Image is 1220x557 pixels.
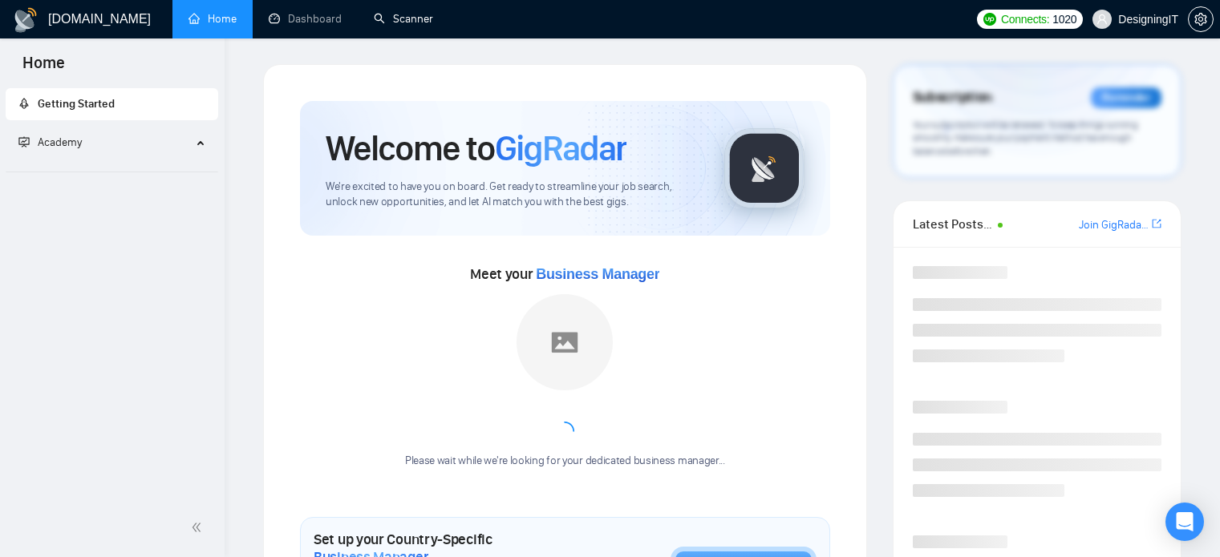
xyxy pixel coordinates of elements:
[983,13,996,26] img: upwork-logo.png
[6,88,218,120] li: Getting Started
[374,12,433,26] a: searchScanner
[38,97,115,111] span: Getting Started
[724,128,805,208] img: gigradar-logo.png
[1096,14,1108,25] span: user
[1152,217,1161,230] span: export
[18,136,30,147] span: fund-projection-screen
[1001,10,1049,28] span: Connects:
[913,84,992,111] span: Subscription
[536,266,659,282] span: Business Manager
[13,7,39,33] img: logo
[1091,87,1161,108] div: Reminder
[269,12,342,26] a: dashboardDashboard
[188,12,237,26] a: homeHome
[326,127,626,170] h1: Welcome to
[1079,216,1149,234] a: Join GigRadar Slack Community
[495,127,626,170] span: GigRadar
[18,98,30,109] span: rocket
[191,519,207,535] span: double-left
[1052,10,1076,28] span: 1020
[1165,503,1204,541] div: Open Intercom Messenger
[6,165,218,176] li: Academy Homepage
[395,454,735,469] div: Please wait while we're looking for your dedicated business manager...
[38,135,82,149] span: Academy
[913,119,1138,157] span: Your subscription will be renewed. To keep things running smoothly, make sure your payment method...
[1189,13,1213,26] span: setting
[517,294,613,390] img: placeholder.png
[470,265,659,283] span: Meet your
[1152,216,1161,232] a: export
[326,180,699,210] span: We're excited to have you on board. Get ready to streamline your job search, unlock new opportuni...
[1188,6,1214,32] button: setting
[10,51,78,85] span: Home
[552,418,578,445] span: loading
[913,214,993,234] span: Latest Posts from the GigRadar Community
[18,135,82,149] span: Academy
[1188,13,1214,26] a: setting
